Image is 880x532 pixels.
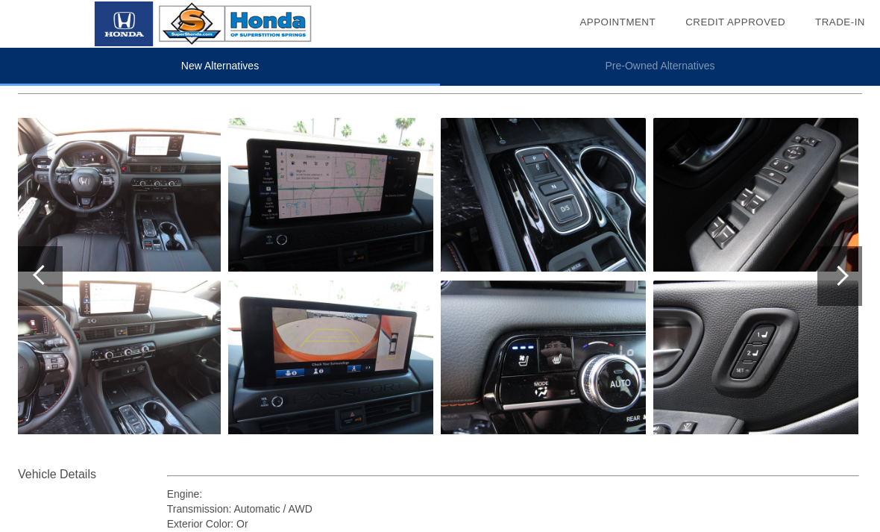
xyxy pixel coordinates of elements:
a: Trade-In [815,16,865,28]
div: Transmission: Automatic / AWD [167,501,859,516]
img: 23.jpg [441,281,646,434]
img: 20.jpg [228,118,433,272]
div: Exterior Color: Or [167,516,859,531]
img: 25.jpg [653,281,858,434]
img: 22.jpg [441,118,646,272]
img: 21.jpg [228,281,433,434]
img: 19.jpg [16,281,221,434]
li: Pre-Owned Alternatives [440,48,880,86]
div: Engine: [167,486,859,501]
img: 18.jpg [16,118,221,272]
div: Vehicle Details [18,466,167,484]
a: Appointment [579,16,656,28]
a: Credit Approved [685,16,785,28]
img: 24.jpg [653,118,858,272]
